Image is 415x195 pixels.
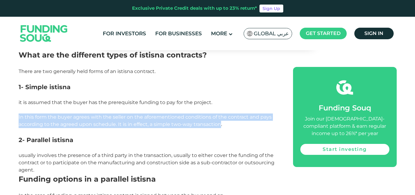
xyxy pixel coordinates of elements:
[19,68,156,74] span: There are two generally held forms of an istisna contract.
[300,144,389,155] a: Start investing
[19,50,207,59] span: What are the different types of istisna contracts?
[19,83,70,91] span: 1- Simple istisna
[14,18,74,49] img: Logo
[259,5,283,12] a: Sign Up
[254,30,289,37] span: Global عربي
[19,152,274,173] span: usually involves the presence of a third party in the transaction, usually to either cover the fu...
[154,29,203,39] a: For Businesses
[19,136,73,144] span: 2- Parallel istisna
[19,114,272,127] span: In this form the buyer agrees with the seller on the aforementioned conditions of the contract an...
[319,103,371,112] span: Funding Souq
[19,99,212,105] span: it is assumed that the buyer has the prerequisite funding to pay for the project.
[247,31,252,36] img: SA Flag
[211,30,227,37] span: More
[354,28,394,39] a: Sign in
[364,30,383,36] span: Sign in
[336,79,353,96] img: fsicon
[306,30,341,36] span: Get started
[132,5,257,12] div: Exclusive Private Credit deals with up to 23% return*
[101,29,148,39] a: For Investors
[19,175,156,183] span: Funding options in a parallel istisna
[300,115,389,137] div: Join our [DEMOGRAPHIC_DATA]-compliant platform & earn regular income up to 26%* per year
